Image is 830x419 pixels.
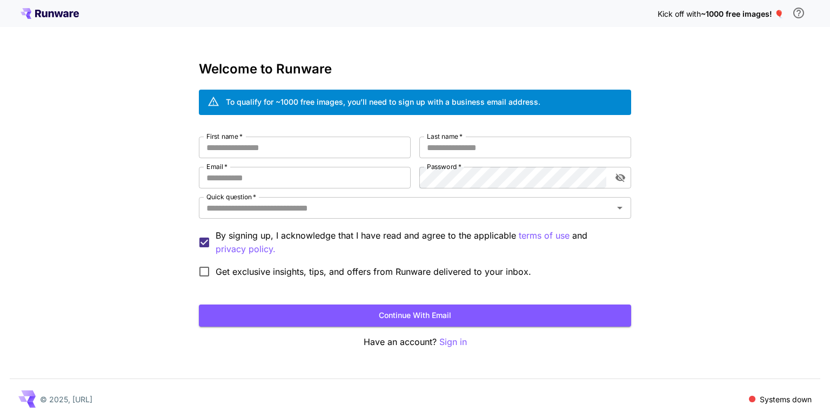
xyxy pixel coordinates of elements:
[216,229,622,256] p: By signing up, I acknowledge that I have read and agree to the applicable and
[216,242,276,256] p: privacy policy.
[206,192,256,201] label: Quick question
[216,265,531,278] span: Get exclusive insights, tips, and offers from Runware delivered to your inbox.
[206,132,243,141] label: First name
[612,200,627,215] button: Open
[519,229,570,242] p: terms of use
[199,305,631,327] button: Continue with email
[701,9,784,18] span: ~1000 free images! 🎈
[40,394,92,405] p: © 2025, [URL]
[427,162,461,171] label: Password
[199,62,631,77] h3: Welcome to Runware
[439,335,467,349] button: Sign in
[216,242,276,256] button: By signing up, I acknowledge that I have read and agree to the applicable terms of use and
[611,168,630,187] button: toggle password visibility
[788,2,809,24] button: In order to qualify for free credit, you need to sign up with a business email address and click ...
[226,96,540,107] div: To qualify for ~1000 free images, you’ll need to sign up with a business email address.
[206,162,227,171] label: Email
[427,132,463,141] label: Last name
[760,394,812,405] p: Systems down
[519,229,570,242] button: By signing up, I acknowledge that I have read and agree to the applicable and privacy policy.
[199,335,631,349] p: Have an account?
[658,9,701,18] span: Kick off with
